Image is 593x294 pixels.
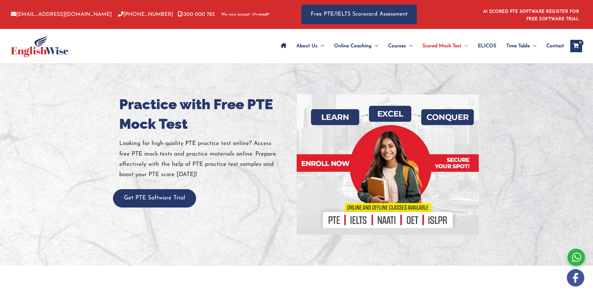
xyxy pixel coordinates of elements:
[318,35,324,57] span: Menu Toggle
[541,35,564,57] a: Contact
[113,195,196,201] a: Get PTE Software Trial
[296,35,318,57] span: About Us
[530,35,536,57] span: Menu Toggle
[383,35,417,57] a: CoursesMenu Toggle
[11,12,112,17] a: [EMAIL_ADDRESS][DOMAIN_NAME]
[501,35,541,57] a: Time TableMenu Toggle
[329,35,383,57] a: Online CoachingMenu Toggle
[478,35,496,57] span: ELICOS
[221,12,250,18] span: We now accept
[113,189,196,208] button: Get PTE Software Trial
[11,35,68,57] img: cropped-ew-logo
[334,35,372,57] span: Online Coaching
[118,12,173,17] a: [PHONE_NUMBER]
[422,35,461,57] span: Scored Mock Test
[291,35,329,57] a: About UsMenu Toggle
[461,35,468,57] span: Menu Toggle
[276,35,564,57] nav: Site Navigation: Main Menu
[178,12,215,17] a: 1300 000 783
[570,40,582,52] a: View Shopping Cart, empty
[483,9,579,21] a: AI SCORED PTE SOFTWARE REGISTER FOR FREE SOFTWARE TRIAL
[567,269,584,287] img: white-facebook.png
[479,4,582,25] aside: Header Widget 1
[372,35,378,57] span: Menu Toggle
[473,35,501,57] a: ELICOS
[406,35,412,57] span: Menu Toggle
[506,35,530,57] span: Time Table
[388,35,406,57] span: Courses
[119,138,292,180] p: Looking for high-quality PTE practice test online? Access free PTE mock tests and practice materi...
[546,35,564,57] span: Contact
[119,95,292,134] h1: Practice with Free PTE Mock Test
[252,13,269,16] img: Afterpay-Logo
[301,5,417,24] a: Free PTE/IELTS Scorecard Assessment
[417,35,473,57] a: Scored Mock TestMenu Toggle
